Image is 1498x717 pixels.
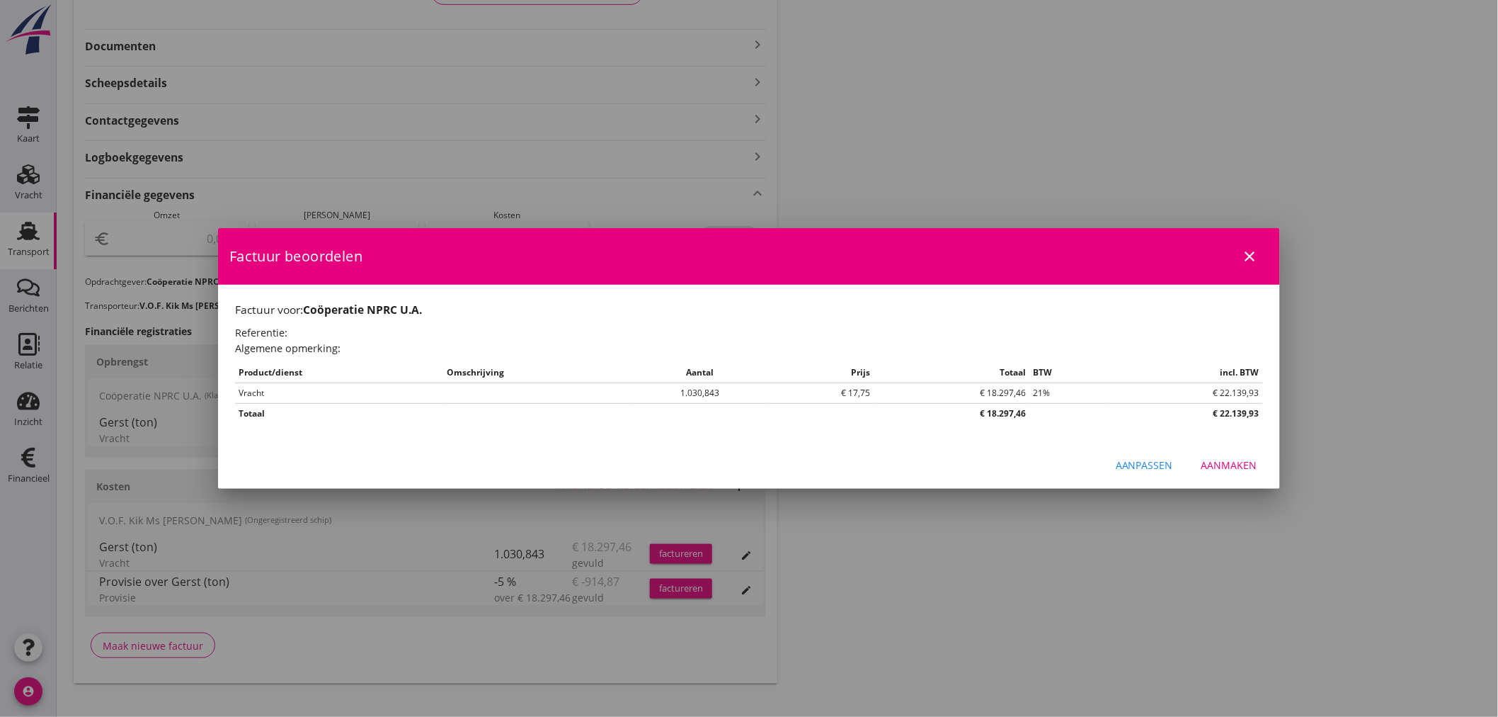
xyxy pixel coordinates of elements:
td: € 17,75 [767,383,874,404]
td: Vracht [235,383,443,404]
div: Aanpassen [1116,458,1173,473]
th: incl. BTW [1107,363,1263,383]
td: 21% [1030,383,1107,404]
th: BTW [1030,363,1107,383]
th: Totaal [235,404,874,424]
td: € 22.139,93 [1107,383,1263,404]
i: close [1242,248,1259,265]
div: Aanmaken [1201,458,1257,473]
div: Factuur beoordelen [218,228,1280,285]
td: 1.030,843 [632,383,767,404]
th: Omschrijving [443,363,632,383]
th: € 18.297,46 [874,404,1029,424]
th: Totaal [874,363,1029,383]
th: Aantal [632,363,767,383]
td: € 18.297,46 [874,383,1029,404]
button: Aanpassen [1104,452,1184,478]
th: Product/dienst [235,363,443,383]
button: Aanmaken [1190,452,1269,478]
h1: Factuur voor: [235,302,1263,318]
strong: Coöperatie NPRC U.A. [303,302,422,317]
th: Prijs [767,363,874,383]
th: € 22.139,93 [1030,404,1263,424]
h2: Referentie: Algemene opmerking: [235,325,1263,356]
